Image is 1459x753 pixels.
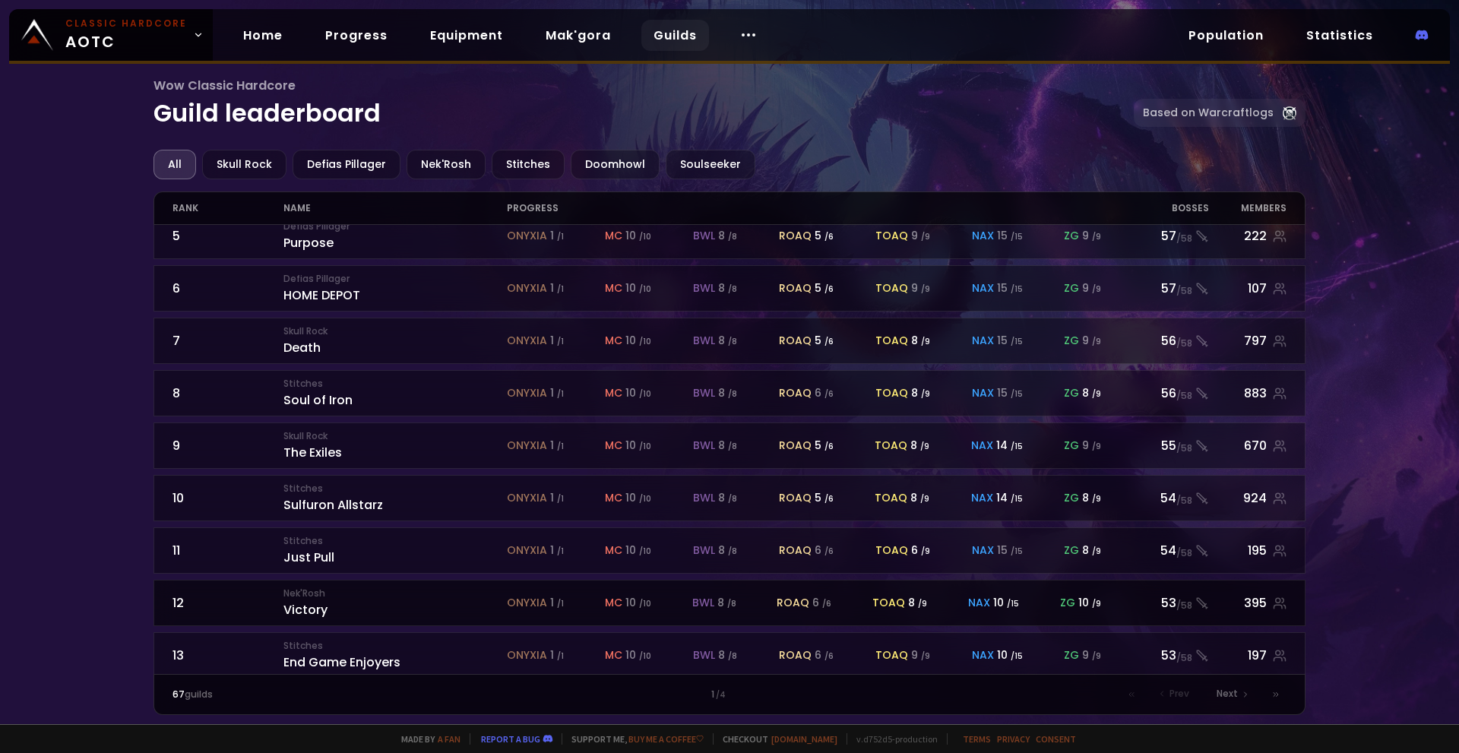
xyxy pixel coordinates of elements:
small: / 6 [824,283,834,295]
small: / 58 [1176,284,1192,298]
span: Made by [392,733,460,745]
span: mc [605,333,622,349]
small: Defias Pillager [283,272,506,286]
span: onyxia [507,490,547,506]
div: 11 [172,541,284,560]
div: 8 [718,333,737,349]
span: toaq [875,333,908,349]
div: 10 [625,490,651,506]
span: mc [605,228,622,244]
span: mc [605,595,622,611]
small: / 9 [921,546,930,557]
div: 107 [1209,279,1287,298]
div: 8 [908,595,927,611]
small: / 15 [1011,493,1023,505]
div: 53 [1119,593,1208,612]
div: 9 [1082,438,1101,454]
div: Doomhowl [571,150,660,179]
span: toaq [875,385,908,401]
a: Home [231,20,295,51]
div: 1 [550,228,564,244]
div: 8 [717,595,736,611]
small: / 58 [1176,441,1192,455]
small: / 9 [1092,283,1101,295]
a: 11StitchesJust Pullonyxia 1 /1mc 10 /10bwl 8 /8roaq 6 /6toaq 6 /9nax 15 /15zg 8 /954/58195 [153,527,1306,574]
span: mc [605,385,622,401]
span: nax [971,490,993,506]
small: / 6 [824,650,834,662]
div: Soulseeker [666,150,755,179]
span: v. d752d5 - production [847,733,938,745]
small: / 15 [1007,598,1019,609]
div: 10 [625,228,651,244]
div: Nek'Rosh [407,150,486,179]
h1: Guild leaderboard [153,76,1135,131]
div: Purpose [283,220,506,252]
div: 883 [1209,384,1287,403]
div: 5 [815,438,834,454]
span: AOTC [65,17,187,53]
a: Consent [1036,733,1076,745]
span: onyxia [507,333,547,349]
span: Prev [1169,687,1189,701]
div: 9 [1082,647,1101,663]
div: 12 [172,593,284,612]
div: 797 [1209,331,1287,350]
small: / 9 [1092,598,1101,609]
span: nax [972,543,994,558]
span: roaq [779,543,812,558]
small: / 1 [557,283,564,295]
small: / 1 [557,650,564,662]
small: / 58 [1176,337,1192,350]
div: 10 [1078,595,1101,611]
small: / 9 [1092,388,1101,400]
small: / 9 [1092,650,1101,662]
small: / 9 [921,231,930,242]
a: Population [1176,20,1276,51]
div: 14 [996,490,1023,506]
div: 15 [997,333,1023,349]
small: Skull Rock [283,324,506,338]
div: 54 [1119,541,1208,560]
small: / 9 [918,598,927,609]
div: 53 [1119,646,1208,665]
div: 1 [550,490,564,506]
div: 5 [172,226,284,245]
small: / 58 [1176,232,1192,245]
div: 55 [1119,436,1208,455]
small: / 8 [728,231,737,242]
div: Death [283,324,506,357]
span: nax [972,280,994,296]
small: Nek'Rosh [283,587,506,600]
div: 9 [1082,228,1101,244]
span: mc [605,438,622,454]
small: / 6 [824,388,834,400]
small: / 9 [921,388,930,400]
small: / 1 [557,493,564,505]
small: / 1 [557,441,564,452]
div: 10 [625,280,651,296]
div: 6 [172,279,284,298]
div: Skull Rock [202,150,286,179]
div: 6 [812,595,831,611]
div: 15 [997,385,1023,401]
div: 1 [550,333,564,349]
small: / 58 [1176,651,1192,665]
div: 8 [910,438,929,454]
div: 8 [1082,385,1101,401]
small: / 6 [824,546,834,557]
span: bwl [693,333,715,349]
span: roaq [779,438,812,454]
a: 13StitchesEnd Game Enjoyersonyxia 1 /1mc 10 /10bwl 8 /8roaq 6 /6toaq 9 /9nax 10 /15zg 9 /953/58197 [153,632,1306,679]
small: / 10 [639,493,651,505]
div: 1 [550,595,564,611]
div: 8 [718,543,737,558]
small: / 9 [921,283,930,295]
div: 1 [451,688,1008,701]
div: 195 [1209,541,1287,560]
div: 5 [815,490,834,506]
small: / 6 [824,336,834,347]
small: / 8 [728,283,737,295]
small: / 10 [639,231,651,242]
span: bwl [693,280,715,296]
